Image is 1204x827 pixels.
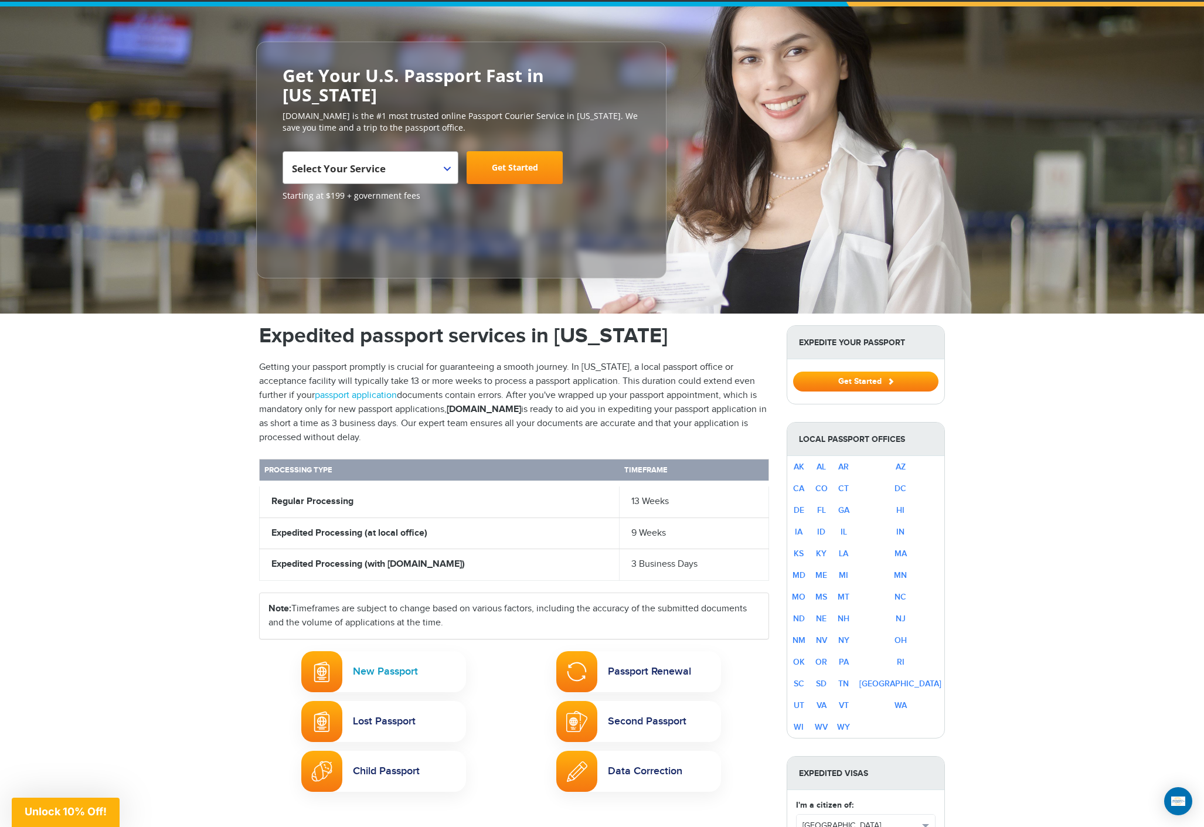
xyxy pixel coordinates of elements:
[839,549,848,559] a: LA
[787,757,944,790] strong: Expedited Visas
[815,484,828,494] a: CO
[283,190,640,202] span: Starting at $199 + government fees
[839,570,848,580] a: MI
[311,761,332,782] img: Child Passport
[896,505,904,515] a: HI
[794,549,804,559] a: KS
[897,657,904,667] a: RI
[839,700,849,710] a: VT
[301,701,466,742] a: Lost PassportLost Passport
[838,462,849,472] a: AR
[556,651,721,692] a: Passport RenewalPassport Renewal
[566,661,587,682] img: Passport Renewal
[271,527,427,539] strong: Expedited Processing (at local office)
[817,527,825,537] a: ID
[895,592,906,602] a: NC
[292,156,446,189] span: Select Your Service
[283,207,370,266] iframe: Customer reviews powered by Trustpilot
[794,700,804,710] a: UT
[260,459,620,484] th: Processing Type
[817,700,827,710] a: VA
[292,162,386,175] span: Select Your Service
[837,722,850,732] a: WY
[787,326,944,359] strong: Expedite Your Passport
[620,484,769,518] td: 13 Weeks
[841,527,847,537] a: IL
[815,570,827,580] a: ME
[793,372,938,392] button: Get Started
[620,459,769,484] th: Timeframe
[793,635,805,645] a: NM
[793,657,805,667] a: OK
[315,390,397,401] a: passport application
[794,679,804,689] a: SC
[817,505,826,515] a: FL
[620,518,769,549] td: 9 Weeks
[838,679,849,689] a: TN
[556,751,721,792] a: Passport Name ChangeData Correction
[795,527,802,537] a: IA
[815,657,827,667] a: OR
[838,635,849,645] a: NY
[794,505,804,515] a: DE
[896,614,906,624] a: NJ
[566,711,587,732] img: Second Passport
[25,805,107,818] span: Unlock 10% Off!
[301,751,466,792] a: Child PassportChild Passport
[259,325,769,346] h1: Expedited passport services in [US_STATE]
[793,614,805,624] a: ND
[859,679,941,689] a: [GEOGRAPHIC_DATA]
[556,701,721,742] a: Second PassportSecond Passport
[895,549,907,559] a: MA
[816,614,827,624] a: NE
[816,679,827,689] a: SD
[12,798,120,827] div: Unlock 10% Off!
[838,592,849,602] a: MT
[620,549,769,581] td: 3 Business Days
[815,722,828,732] a: WV
[896,462,906,472] a: AZ
[838,614,849,624] a: NH
[817,462,826,472] a: AL
[838,484,849,494] a: CT
[896,527,904,537] a: IN
[283,151,458,184] span: Select Your Service
[816,635,827,645] a: NV
[314,661,330,682] img: New Passport
[1164,787,1192,815] div: Open Intercom Messenger
[793,376,938,386] a: Get Started
[467,151,563,184] a: Get Started
[895,484,906,494] a: DC
[794,462,804,472] a: AK
[794,722,804,732] a: WI
[792,592,805,602] a: MO
[268,603,291,614] strong: Note:
[271,559,465,570] strong: Expedited Processing (with [DOMAIN_NAME])
[895,635,907,645] a: OH
[283,66,640,104] h2: Get Your U.S. Passport Fast in [US_STATE]
[815,592,827,602] a: MS
[793,484,804,494] a: CA
[271,496,353,507] strong: Regular Processing
[301,651,466,692] a: New PassportNew Passport
[567,761,587,782] img: Passport Name Change
[895,700,907,710] a: WA
[796,799,853,811] label: I'm a citizen of:
[447,404,521,415] strong: [DOMAIN_NAME]
[787,423,944,456] strong: Local Passport Offices
[839,657,849,667] a: PA
[283,110,640,134] p: [DOMAIN_NAME] is the #1 most trusted online Passport Courier Service in [US_STATE]. We save you t...
[838,505,849,515] a: GA
[793,570,805,580] a: MD
[894,570,907,580] a: MN
[260,593,768,639] div: Timeframes are subject to change based on various factors, including the accuracy of the submitte...
[259,360,769,445] p: Getting your passport promptly is crucial for guaranteeing a smooth journey. In [US_STATE], a loc...
[314,711,330,732] img: Lost Passport
[816,549,827,559] a: KY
